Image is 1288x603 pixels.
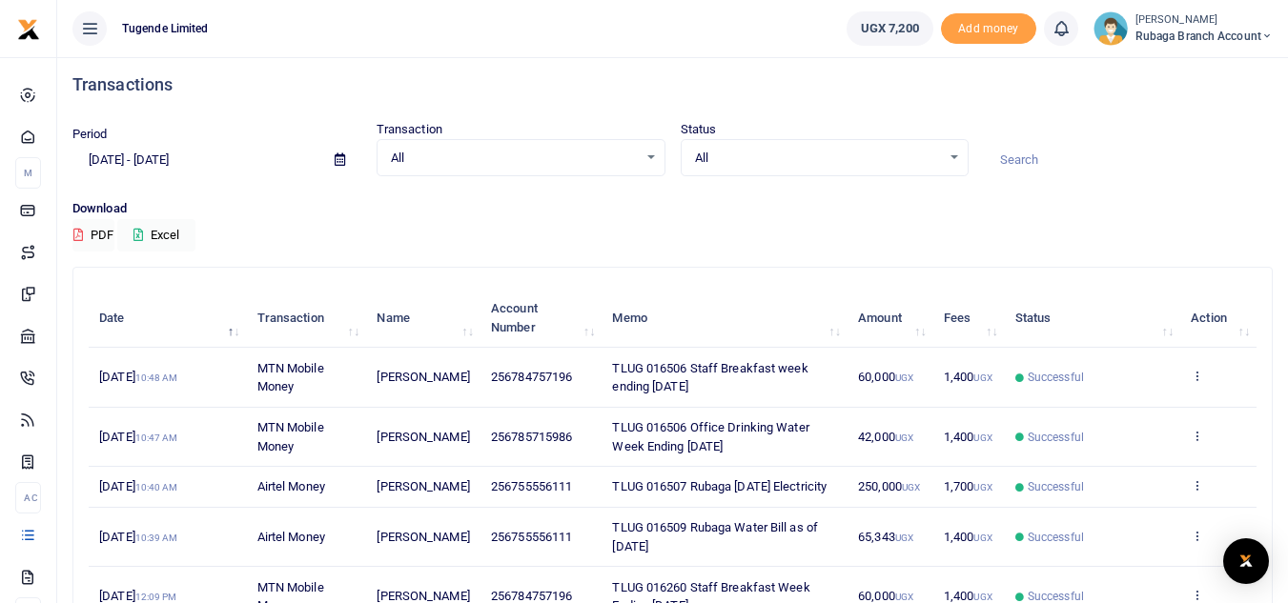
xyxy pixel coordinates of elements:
span: 256785715986 [491,430,572,444]
span: 256784757196 [491,370,572,384]
span: Successful [1028,369,1084,386]
span: 1,400 [944,430,992,444]
span: MTN Mobile Money [257,420,324,453]
small: 10:48 AM [135,372,178,383]
span: 250,000 [858,479,920,493]
small: UGX [973,533,992,543]
span: MTN Mobile Money [257,361,324,394]
span: [PERSON_NAME] [377,530,469,544]
small: UGX [973,592,992,602]
span: 256755556111 [491,479,572,493]
span: 42,000 [858,430,913,444]
a: UGX 7,200 [847,11,933,46]
span: Airtel Money [257,530,325,544]
span: [DATE] [99,479,177,493]
li: Wallet ballance [839,11,941,46]
input: select period [72,144,319,176]
small: [PERSON_NAME] [1135,12,1273,29]
span: [PERSON_NAME] [377,479,469,493]
th: Date: activate to sort column descending [89,289,246,348]
th: Fees: activate to sort column ascending [933,289,1005,348]
span: [PERSON_NAME] [377,430,469,444]
small: UGX [902,482,920,492]
span: Successful [1028,529,1084,546]
th: Account Number: activate to sort column ascending [480,289,602,348]
span: [PERSON_NAME] [377,589,469,603]
small: UGX [973,482,992,492]
span: 60,000 [858,370,913,384]
span: 256755556111 [491,530,572,544]
span: Tugende Limited [114,20,216,37]
a: profile-user [PERSON_NAME] Rubaga branch account [1094,11,1273,46]
small: UGX [895,592,913,602]
label: Period [72,125,108,144]
li: M [15,157,41,189]
small: 10:47 AM [135,432,178,443]
span: 1,400 [944,530,992,544]
button: Excel [117,219,195,251]
small: UGX [973,432,992,443]
span: TLUG 016507 Rubaga [DATE] Electricity [612,479,827,493]
span: Rubaga branch account [1135,28,1273,45]
span: [PERSON_NAME] [377,370,469,384]
div: Open Intercom Messenger [1223,538,1269,584]
small: 12:09 PM [135,592,177,602]
img: logo-small [17,18,40,41]
p: Download [72,199,1273,219]
span: All [391,149,638,168]
small: UGX [895,533,913,543]
a: logo-small logo-large logo-large [17,21,40,35]
label: Transaction [377,120,442,139]
small: 10:40 AM [135,482,178,492]
input: Search [984,144,1273,176]
th: Memo: activate to sort column ascending [602,289,848,348]
th: Action: activate to sort column ascending [1180,289,1257,348]
small: UGX [973,372,992,383]
label: Status [681,120,717,139]
span: All [695,149,942,168]
img: profile-user [1094,11,1128,46]
th: Status: activate to sort column ascending [1005,289,1181,348]
button: PDF [72,219,114,251]
li: Toup your wallet [941,13,1036,45]
span: 60,000 [858,589,913,603]
span: [DATE] [99,530,177,544]
span: [DATE] [99,589,176,603]
span: Airtel Money [257,479,325,493]
span: Successful [1028,478,1084,495]
span: Successful [1028,429,1084,446]
span: 1,400 [944,370,992,384]
span: TLUG 016506 Office Drinking Water Week Ending [DATE] [612,420,808,453]
span: 1,400 [944,589,992,603]
span: TLUG 016506 Staff Breakfast week ending [DATE] [612,361,808,394]
a: Add money [941,20,1036,34]
small: 10:39 AM [135,533,178,543]
h4: Transactions [72,74,1273,95]
span: [DATE] [99,430,177,444]
th: Name: activate to sort column ascending [366,289,480,348]
span: 1,700 [944,479,992,493]
li: Ac [15,482,41,513]
th: Transaction: activate to sort column ascending [246,289,366,348]
span: TLUG 016509 Rubaga Water Bill as of [DATE] [612,520,818,553]
span: Add money [941,13,1036,45]
small: UGX [895,432,913,443]
span: 65,343 [858,530,913,544]
small: UGX [895,372,913,383]
span: [DATE] [99,370,177,384]
span: UGX 7,200 [861,19,919,38]
th: Amount: activate to sort column ascending [848,289,933,348]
